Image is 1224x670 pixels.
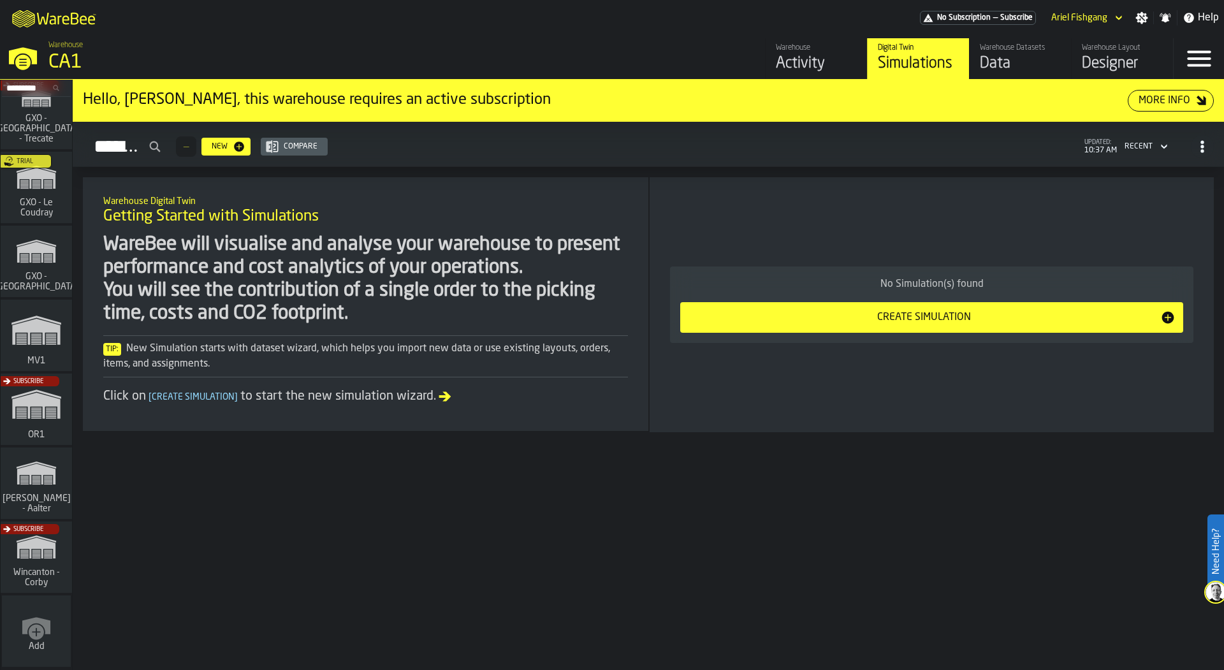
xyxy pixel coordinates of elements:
button: button-Compare [261,138,328,156]
div: DropdownMenuValue-4 [1125,142,1153,151]
div: Click on to start the new simulation wizard. [103,388,628,405]
div: Warehouse Layout [1082,43,1163,52]
span: updated: [1084,139,1117,146]
div: Activity [776,54,857,74]
span: Help [1198,10,1219,25]
span: Create Simulation [146,393,240,402]
a: link-to-/wh/i/7274009e-5361-4e21-8e36-7045ee840609/simulations [1,78,72,152]
div: CA1 [48,51,393,74]
div: Digital Twin [878,43,959,52]
div: Simulations [878,54,959,74]
a: link-to-/wh/i/02d92962-0f11-4133-9763-7cb092bceeef/simulations [1,374,72,448]
a: link-to-/wh/i/7e376556-84a2-475f-956e-628c6a4824f3/simulations [1,448,72,521]
div: DropdownMenuValue-Ariel Fishgang [1046,10,1125,25]
a: link-to-/wh/i/3ccf57d1-1e0c-4a81-a3bb-c2011c5f0d50/simulations [1,300,72,374]
label: button-toggle-Menu [1174,38,1224,79]
button: button-New [201,138,251,156]
h2: Sub Title [103,194,628,207]
div: ButtonLoadMore-Load More-Prev-First-Last [171,136,201,157]
span: MV1 [25,356,48,366]
div: Warehouse [776,43,857,52]
label: button-toggle-Notifications [1154,11,1177,24]
div: ItemListCard- [73,80,1224,122]
a: link-to-/wh/i/76e2a128-1b54-4d66-80d4-05ae4c277723/designer [1071,38,1173,79]
a: link-to-/wh/i/76e2a128-1b54-4d66-80d4-05ae4c277723/simulations [867,38,969,79]
div: WareBee will visualise and analyse your warehouse to present performance and cost analytics of yo... [103,233,628,325]
a: link-to-/wh/i/efd9e906-5eb9-41af-aac9-d3e075764b8d/simulations [1,152,72,226]
div: DropdownMenuValue-4 [1119,139,1170,154]
a: link-to-/wh/i/a3c616c1-32a4-47e6-8ca0-af4465b04030/simulations [1,226,72,300]
span: ] [235,393,238,402]
a: link-to-/wh/i/76e2a128-1b54-4d66-80d4-05ae4c277723/data [969,38,1071,79]
button: button-More Info [1128,90,1214,112]
label: button-toggle-Settings [1130,11,1153,24]
span: Subscribe [1000,13,1033,22]
a: link-to-/wh/i/76e2a128-1b54-4d66-80d4-05ae4c277723/pricing/ [920,11,1036,25]
button: button-Create Simulation [680,302,1183,333]
span: Subscribe [13,526,43,533]
span: Getting Started with Simulations [103,207,319,227]
h2: button-Simulations [73,122,1224,167]
div: Compare [279,142,323,151]
span: Tip: [103,343,121,356]
div: New Simulation starts with dataset wizard, which helps you import new data or use existing layout... [103,341,628,372]
div: DropdownMenuValue-Ariel Fishgang [1051,13,1107,23]
div: Designer [1082,54,1163,74]
div: ItemListCard- [83,177,648,431]
div: New [207,142,233,151]
span: 10:37 AM [1084,146,1117,155]
div: Menu Subscription [920,11,1036,25]
div: Warehouse Datasets [980,43,1061,52]
div: title-Getting Started with Simulations [93,187,638,233]
div: Data [980,54,1061,74]
div: ItemListCard- [650,177,1214,432]
span: Trial [17,158,33,165]
div: No Simulation(s) found [680,277,1183,292]
label: Need Help? [1209,516,1223,587]
div: Hello, [PERSON_NAME], this warehouse requires an active subscription [83,90,1128,110]
span: [ [149,393,152,402]
span: Add [29,641,45,652]
span: Warehouse [48,41,83,50]
div: Create Simulation [688,310,1160,325]
span: — [993,13,998,22]
label: button-toggle-Help [1177,10,1224,25]
a: link-to-/wh/i/76e2a128-1b54-4d66-80d4-05ae4c277723/feed/ [765,38,867,79]
a: link-to-/wh/i/ace0e389-6ead-4668-b816-8dc22364bb41/simulations [1,521,72,595]
span: Subscribe [13,378,43,385]
a: link-to-/wh/new [2,595,71,669]
span: — [184,142,189,151]
div: More Info [1133,93,1195,108]
span: No Subscription [937,13,991,22]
